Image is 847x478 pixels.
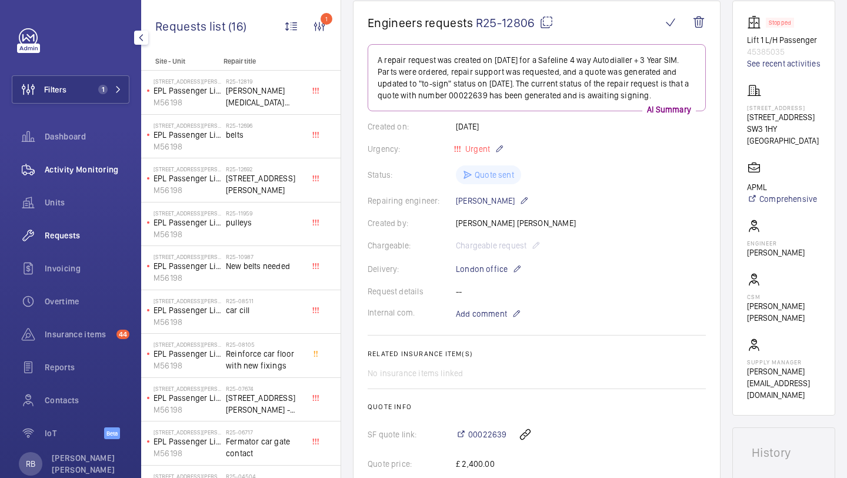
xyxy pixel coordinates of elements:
span: Overtime [45,296,129,307]
p: EPL Passenger Lift [154,436,221,447]
h2: R25-12692 [226,165,304,172]
p: [STREET_ADDRESS][PERSON_NAME] [154,253,221,260]
h2: Quote info [368,403,706,411]
p: London office [456,262,522,276]
p: M56198 [154,228,221,240]
a: Comprehensive [747,193,817,205]
h2: R25-11959 [226,210,304,217]
p: M56198 [154,316,221,328]
span: R25-12806 [476,15,553,30]
span: IoT [45,427,104,439]
p: SW3 1HY [GEOGRAPHIC_DATA] [747,123,821,147]
p: [PERSON_NAME] [456,194,529,208]
h2: R25-12696 [226,122,304,129]
p: [STREET_ADDRESS][PERSON_NAME] [154,341,221,348]
p: M56198 [154,360,221,371]
span: Filters [44,84,66,95]
p: [PERSON_NAME] [PERSON_NAME] [52,452,122,476]
p: RB [26,458,35,470]
h1: History [752,447,816,459]
p: [STREET_ADDRESS][PERSON_NAME] [154,78,221,85]
span: Reports [45,361,129,373]
p: M56198 [154,97,221,108]
h2: R25-06717 [226,429,304,436]
p: [STREET_ADDRESS] [747,111,821,123]
span: Fermator car gate contact [226,436,304,459]
a: See recent activities [747,58,821,69]
span: 00022639 [468,429,506,440]
h2: R25-10987 [226,253,304,260]
p: AI Summary [642,104,696,115]
span: car cill [226,304,304,316]
p: [PERSON_NAME] [747,247,805,258]
img: elevator.svg [747,15,766,29]
p: M56198 [154,272,221,284]
p: [STREET_ADDRESS][PERSON_NAME] [154,297,221,304]
h2: R25-08511 [226,297,304,304]
h2: R25-08105 [226,341,304,348]
p: EPL Passenger Lift [154,85,221,97]
p: [STREET_ADDRESS] [747,104,821,111]
p: EPL Passenger Lift [154,260,221,272]
p: M56198 [154,141,221,152]
p: EPL Passenger Lift [154,392,221,404]
a: 00022639 [456,429,506,440]
span: Contacts [45,394,129,406]
p: [STREET_ADDRESS][PERSON_NAME] [154,429,221,436]
span: belts [226,129,304,141]
p: APML [747,181,817,193]
p: CSM [747,293,821,300]
span: Beta [104,427,120,439]
p: EPL Passenger Lift [154,172,221,184]
p: [STREET_ADDRESS][PERSON_NAME] [154,210,221,217]
p: EPL Passenger Lift [154,304,221,316]
p: [STREET_ADDRESS][PERSON_NAME] [154,165,221,172]
span: 1 [98,85,108,94]
span: 44 [116,330,129,339]
p: 45385035 [747,46,821,58]
p: [PERSON_NAME] [PERSON_NAME] [747,300,821,324]
p: Supply manager [747,358,821,366]
span: pulleys [226,217,304,228]
p: Engineer [747,240,805,247]
span: Urgent [463,144,490,154]
p: M56198 [154,447,221,459]
p: [STREET_ADDRESS][PERSON_NAME] [154,122,221,129]
h2: R25-12819 [226,78,304,85]
p: EPL Passenger Lift [154,348,221,360]
p: Site - Unit [141,57,219,65]
button: Filters1 [12,75,129,104]
p: [STREET_ADDRESS][PERSON_NAME] [154,385,221,392]
span: [PERSON_NAME] [MEDICAL_DATA] housing P31K [226,85,304,108]
span: Units [45,197,129,208]
p: Stopped [769,21,791,25]
span: [STREET_ADDRESS][PERSON_NAME] - install a static balance check [226,392,304,416]
span: Invoicing [45,263,129,274]
span: Requests [45,230,129,241]
h2: Related insurance item(s) [368,350,706,358]
p: Repair title [224,57,301,65]
span: Activity Monitoring [45,164,129,175]
span: Requests list [155,19,228,34]
p: EPL Passenger Lift [154,217,221,228]
span: Engineers requests [368,15,473,30]
span: New belts needed [226,260,304,272]
span: Insurance items [45,328,112,340]
span: [STREET_ADDRESS][PERSON_NAME] [226,172,304,196]
p: M56198 [154,184,221,196]
span: Add comment [456,308,507,320]
p: [PERSON_NAME][EMAIL_ADDRESS][DOMAIN_NAME] [747,366,821,401]
p: EPL Passenger Lift [154,129,221,141]
h2: R25-07674 [226,385,304,392]
span: Reinforce car floor with new fixings [226,348,304,371]
span: Dashboard [45,131,129,142]
p: A repair request was created on [DATE] for a Safeline 4 way Autodialler + 3 Year SIM. Parts were ... [378,54,696,101]
p: M56198 [154,404,221,416]
p: Lift 1 L/H Passenger [747,34,821,46]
